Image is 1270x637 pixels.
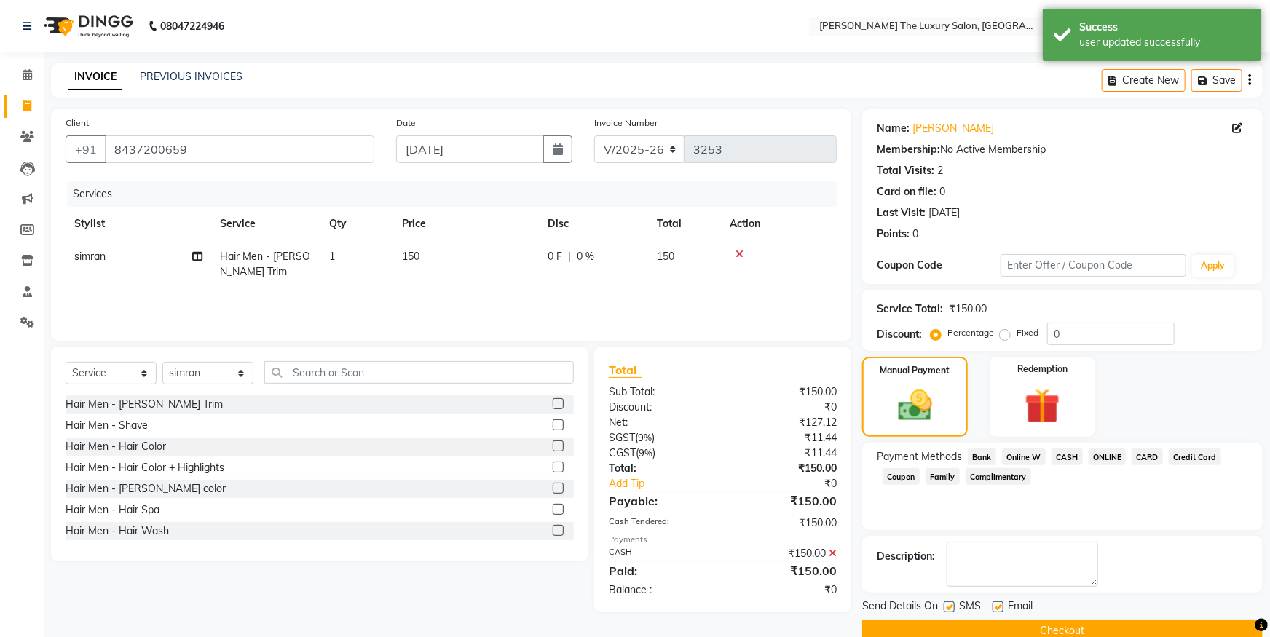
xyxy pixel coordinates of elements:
div: Hair Men - [PERSON_NAME] color [66,481,226,496]
div: Sub Total: [598,384,723,400]
img: logo [37,6,137,47]
span: SGST [609,431,635,444]
a: [PERSON_NAME] [912,121,994,136]
span: Coupon [883,468,920,485]
th: Price [393,207,539,240]
div: ( ) [598,430,723,446]
span: 0 F [548,249,562,264]
div: Description: [877,549,935,564]
a: INVOICE [68,64,122,90]
button: Save [1191,69,1242,92]
div: Coupon Code [877,258,1001,273]
div: Service Total: [877,301,943,317]
div: Services [67,181,848,207]
span: Online W [1002,448,1046,465]
div: ₹150.00 [723,461,848,476]
div: Cash Tendered: [598,515,723,531]
div: Hair Men - [PERSON_NAME] Trim [66,397,223,412]
th: Action [721,207,837,240]
span: SMS [959,598,981,617]
a: PREVIOUS INVOICES [140,70,242,83]
span: ONLINE [1089,448,1127,465]
div: Paid: [598,562,723,579]
div: [DATE] [928,205,960,221]
span: Payment Methods [877,449,962,464]
span: Email [1008,598,1033,617]
input: Search by Name/Mobile/Email/Code [105,135,374,163]
button: +91 [66,135,106,163]
th: Disc [539,207,648,240]
label: Fixed [1017,326,1038,339]
span: Total [609,363,642,378]
label: Invoice Number [594,116,658,130]
div: Membership: [877,142,940,157]
span: 150 [402,250,419,263]
div: Payable: [598,492,723,510]
span: Family [926,468,960,485]
div: ₹150.00 [723,384,848,400]
button: Apply [1192,255,1234,277]
span: Complimentary [966,468,1031,485]
th: Stylist [66,207,211,240]
input: Search or Scan [264,361,574,384]
div: Name: [877,121,910,136]
b: 08047224946 [160,6,224,47]
span: Send Details On [862,598,938,617]
div: ₹150.00 [723,546,848,561]
div: ₹150.00 [723,492,848,510]
label: Client [66,116,89,130]
label: Manual Payment [880,364,950,377]
div: 0 [939,184,945,199]
div: user updated successfully [1079,35,1250,50]
div: Hair Men - Hair Color [66,439,166,454]
div: Card on file: [877,184,936,199]
span: simran [74,250,106,263]
div: Net: [598,415,723,430]
label: Redemption [1017,363,1068,376]
div: Last Visit: [877,205,926,221]
span: | [568,249,571,264]
th: Service [211,207,320,240]
div: Success [1079,20,1250,35]
span: Credit Card [1169,448,1221,465]
label: Percentage [947,326,994,339]
div: ₹150.00 [723,562,848,579]
span: Bank [968,448,996,465]
span: 9% [639,447,652,459]
div: ( ) [598,446,723,461]
label: Date [396,116,416,130]
div: CASH [598,546,723,561]
div: ₹127.12 [723,415,848,430]
div: ₹150.00 [949,301,987,317]
div: Hair Men - Hair Color + Highlights [66,460,224,475]
span: CASH [1052,448,1083,465]
div: Discount: [598,400,723,415]
div: Hair Men - Hair Wash [66,523,169,539]
div: Hair Men - Hair Spa [66,502,159,518]
img: _gift.svg [1014,384,1071,428]
span: CARD [1132,448,1163,465]
a: Add Tip [598,476,744,491]
div: 0 [912,226,918,242]
div: ₹0 [744,476,848,491]
span: CGST [609,446,636,459]
div: Total Visits: [877,163,934,178]
div: Discount: [877,327,922,342]
div: Balance : [598,582,723,598]
span: Hair Men - [PERSON_NAME] Trim [220,250,310,278]
div: ₹11.44 [723,430,848,446]
div: No Active Membership [877,142,1248,157]
span: 1 [329,250,335,263]
span: 9% [638,432,652,443]
div: Payments [609,534,837,546]
span: 150 [657,250,674,263]
button: Create New [1102,69,1186,92]
div: ₹11.44 [723,446,848,461]
img: _cash.svg [888,386,943,425]
div: Total: [598,461,723,476]
th: Total [648,207,721,240]
th: Qty [320,207,393,240]
div: ₹0 [723,582,848,598]
input: Enter Offer / Coupon Code [1001,254,1186,277]
div: 2 [937,163,943,178]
